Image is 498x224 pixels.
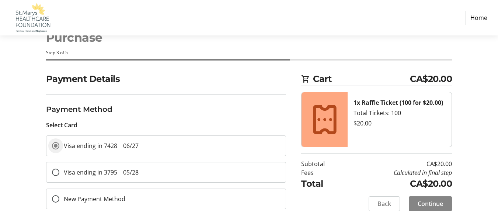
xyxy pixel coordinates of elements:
[345,177,452,190] td: CA$20.00
[301,159,345,168] td: Subtotal
[410,72,452,86] span: CA$20.00
[345,168,452,177] td: Calculated in final step
[46,29,452,46] h1: Purchase
[354,99,443,107] strong: 1x Raffle Ticket (100 for $20.00)
[313,72,410,86] span: Cart
[301,177,345,190] td: Total
[377,199,391,208] span: Back
[6,3,58,32] img: St. Marys Healthcare Foundation's Logo
[46,72,286,86] h2: Payment Details
[418,199,443,208] span: Continue
[123,142,139,150] span: 06/27
[354,108,446,117] div: Total Tickets: 100
[46,104,286,115] h3: Payment Method
[345,159,452,168] td: CA$20.00
[369,196,400,211] button: Back
[64,168,139,176] span: Visa ending in 3795
[59,194,125,203] label: New Payment Method
[409,196,452,211] button: Continue
[46,121,286,130] div: Select Card
[46,49,452,56] div: Step 3 of 5
[466,11,492,25] a: Home
[64,142,139,150] span: Visa ending in 7428
[123,168,139,176] span: 05/28
[301,168,345,177] td: Fees
[354,119,446,128] div: $20.00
